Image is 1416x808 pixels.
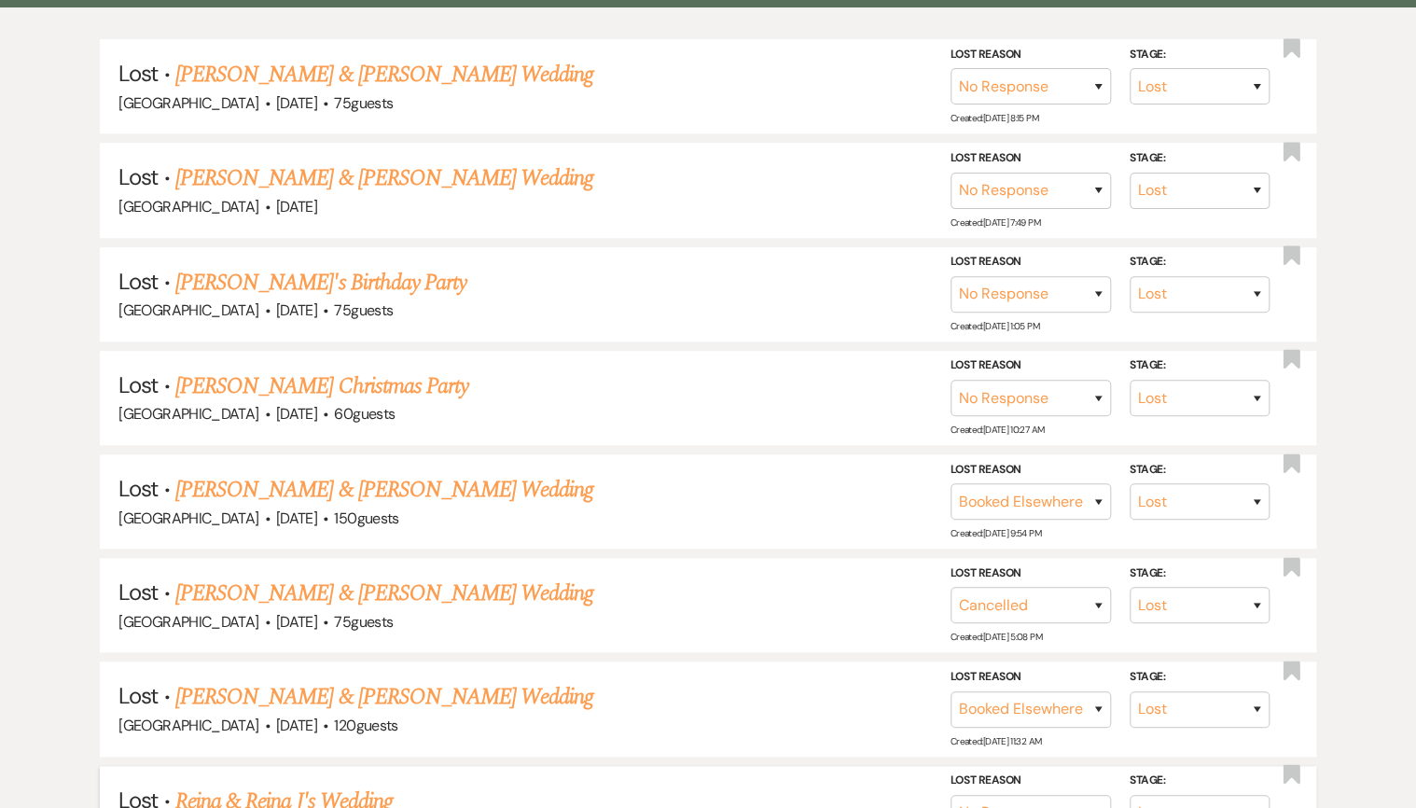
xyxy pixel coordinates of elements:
label: Lost Reason [951,252,1111,272]
label: Lost Reason [951,45,1111,65]
label: Stage: [1130,355,1270,376]
span: [DATE] [276,612,317,632]
span: 150 guests [334,508,398,528]
span: 75 guests [334,300,393,320]
span: [GEOGRAPHIC_DATA] [118,93,258,113]
label: Stage: [1130,460,1270,481]
label: Stage: [1130,148,1270,169]
span: [DATE] [276,197,317,216]
span: 75 guests [334,612,393,632]
span: Lost [118,59,158,88]
label: Stage: [1130,252,1270,272]
a: [PERSON_NAME] & [PERSON_NAME] Wedding [175,473,593,507]
span: [GEOGRAPHIC_DATA] [118,508,258,528]
span: Lost [118,578,158,606]
span: Lost [118,681,158,710]
span: Lost [118,162,158,191]
span: Created: [DATE] 9:54 PM [951,527,1041,539]
label: Lost Reason [951,148,1111,169]
span: [GEOGRAPHIC_DATA] [118,197,258,216]
label: Stage: [1130,564,1270,584]
a: [PERSON_NAME] Christmas Party [175,369,468,403]
label: Lost Reason [951,355,1111,376]
span: [DATE] [276,508,317,528]
span: [DATE] [276,300,317,320]
label: Lost Reason [951,667,1111,688]
label: Lost Reason [951,564,1111,584]
span: Lost [118,370,158,399]
span: [GEOGRAPHIC_DATA] [118,716,258,735]
a: [PERSON_NAME]'s Birthday Party [175,266,466,300]
span: 120 guests [334,716,397,735]
span: Created: [DATE] 7:49 PM [951,216,1040,229]
span: 60 guests [334,404,395,424]
span: Created: [DATE] 5:08 PM [951,631,1042,643]
span: Lost [118,474,158,503]
span: 75 guests [334,93,393,113]
a: [PERSON_NAME] & [PERSON_NAME] Wedding [175,680,593,714]
span: [GEOGRAPHIC_DATA] [118,612,258,632]
label: Stage: [1130,667,1270,688]
span: Created: [DATE] 1:05 PM [951,320,1039,332]
label: Lost Reason [951,771,1111,791]
span: Created: [DATE] 8:15 PM [951,112,1038,124]
label: Lost Reason [951,460,1111,481]
span: Created: [DATE] 10:27 AM [951,424,1044,436]
span: [GEOGRAPHIC_DATA] [118,404,258,424]
span: Lost [118,267,158,296]
a: [PERSON_NAME] & [PERSON_NAME] Wedding [175,58,593,91]
a: [PERSON_NAME] & [PERSON_NAME] Wedding [175,577,593,610]
label: Stage: [1130,45,1270,65]
label: Stage: [1130,771,1270,791]
span: [DATE] [276,716,317,735]
span: [DATE] [276,404,317,424]
a: [PERSON_NAME] & [PERSON_NAME] Wedding [175,161,593,195]
span: [GEOGRAPHIC_DATA] [118,300,258,320]
span: Created: [DATE] 11:32 AM [951,735,1041,747]
span: [DATE] [276,93,317,113]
